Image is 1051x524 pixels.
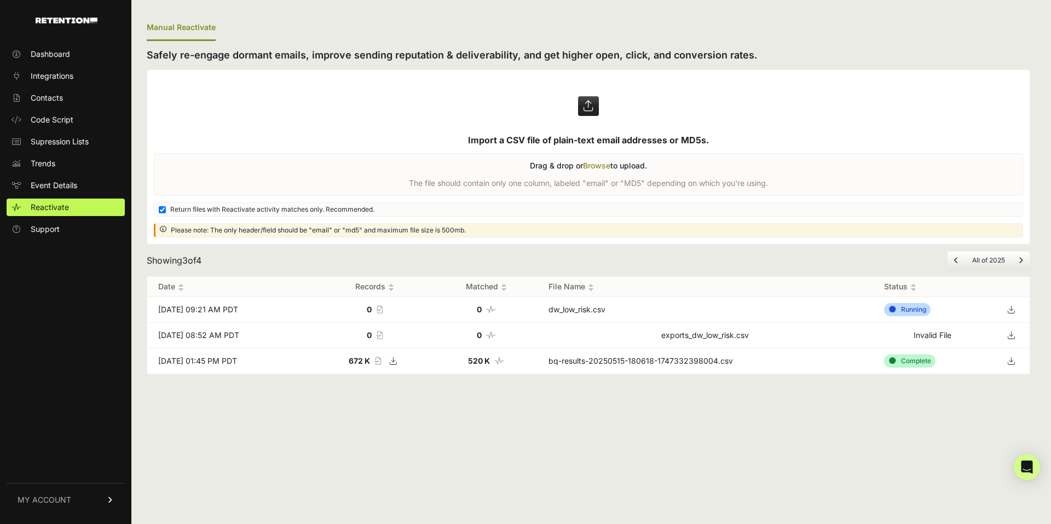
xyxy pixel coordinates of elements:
[7,45,125,63] a: Dashboard
[1014,454,1040,480] div: Open Intercom Messenger
[538,277,873,297] th: File Name
[7,89,125,107] a: Contacts
[501,283,507,292] img: no_sort-eaf950dc5ab64cae54d48a5578032e96f70b2ecb7d747501f34c8f2db400fb66.gif
[374,357,381,365] i: Record count of the file
[349,356,370,365] strong: 672 K
[147,48,1030,63] h2: Safely re-engage dormant emails, improve sending reputation & deliverability, and get higher open...
[954,256,958,264] a: Previous
[873,277,992,297] th: Status
[147,297,315,323] td: [DATE] 09:21 AM PDT
[884,303,931,316] div: Running
[388,283,394,292] img: no_sort-eaf950dc5ab64cae54d48a5578032e96f70b2ecb7d747501f34c8f2db400fb66.gif
[31,71,73,81] span: Integrations
[588,283,594,292] img: no_sort-eaf950dc5ab64cae54d48a5578032e96f70b2ecb7d747501f34c8f2db400fb66.gif
[367,305,372,314] strong: 0
[910,283,916,292] img: no_sort-eaf950dc5ab64cae54d48a5578032e96f70b2ecb7d747501f34c8f2db400fb66.gif
[873,323,992,348] td: Invalid File
[178,283,184,292] img: no_sort-eaf950dc5ab64cae54d48a5578032e96f70b2ecb7d747501f34c8f2db400fb66.gif
[7,220,125,238] a: Support
[538,323,873,348] td: exports_dw_low_risk.csv
[31,49,70,60] span: Dashboard
[36,18,97,24] img: Retention.com
[7,111,125,129] a: Code Script
[486,306,496,313] i: Number of matched records
[170,205,374,214] span: Return files with Reactivate activity matches only. Recommended.
[477,305,482,314] strong: 0
[31,202,69,213] span: Reactivate
[435,277,538,297] th: Matched
[1019,256,1023,264] a: Next
[31,224,60,235] span: Support
[7,177,125,194] a: Event Details
[31,92,63,103] span: Contacts
[7,155,125,172] a: Trends
[947,251,1030,270] nav: Page navigation
[367,330,372,340] strong: 0
[147,277,315,297] th: Date
[31,180,77,191] span: Event Details
[538,297,873,323] td: dw_low_risk.csv
[965,256,1012,265] li: All of 2025
[159,206,166,213] input: Return files with Reactivate activity matches only. Recommended.
[376,306,383,313] i: Record count of the file
[147,348,315,374] td: [DATE] 01:45 PM PDT
[7,133,125,150] a: Supression Lists
[7,67,125,85] a: Integrations
[196,255,201,266] span: 4
[468,356,490,365] strong: 520 K
[486,331,496,339] i: Number of matched records
[376,331,383,339] i: Record count of the file
[31,158,55,169] span: Trends
[494,357,504,365] i: Number of matched records
[538,348,873,374] td: bq-results-20250515-180618-1747332398004.csv
[147,323,315,348] td: [DATE] 08:52 AM PDT
[147,254,201,267] div: Showing of
[7,483,125,516] a: MY ACCOUNT
[182,255,188,266] span: 3
[31,114,73,125] span: Code Script
[315,277,435,297] th: Records
[147,15,216,41] div: Manual Reactivate
[477,330,482,340] strong: 0
[7,199,125,216] a: Reactivate
[18,494,71,505] span: MY ACCOUNT
[31,136,89,147] span: Supression Lists
[884,354,935,368] div: Complete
